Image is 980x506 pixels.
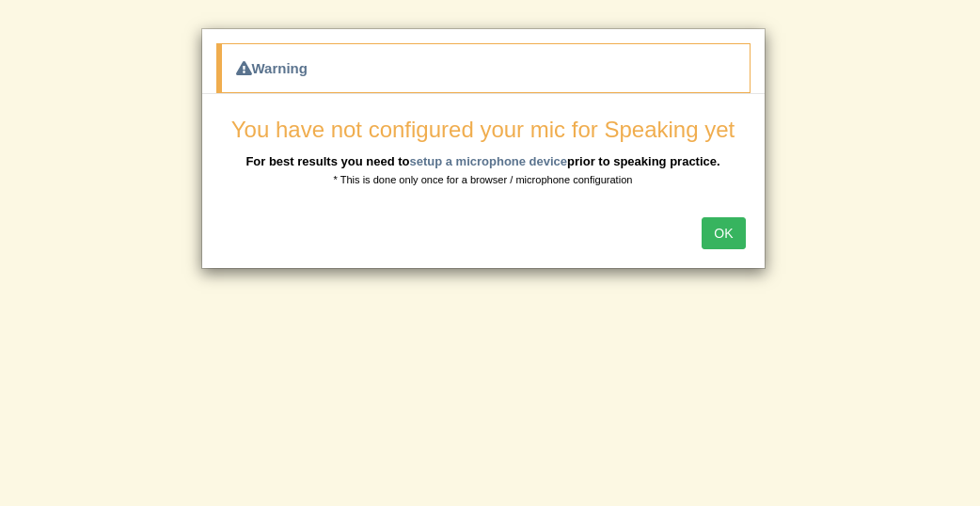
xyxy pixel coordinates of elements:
b: For best results you need to prior to speaking practice. [245,154,719,168]
small: * This is done only once for a browser / microphone configuration [334,174,633,185]
a: setup a microphone device [409,154,567,168]
button: OK [702,217,745,249]
div: Warning [216,43,751,93]
span: You have not configured your mic for Speaking yet [231,117,735,142]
